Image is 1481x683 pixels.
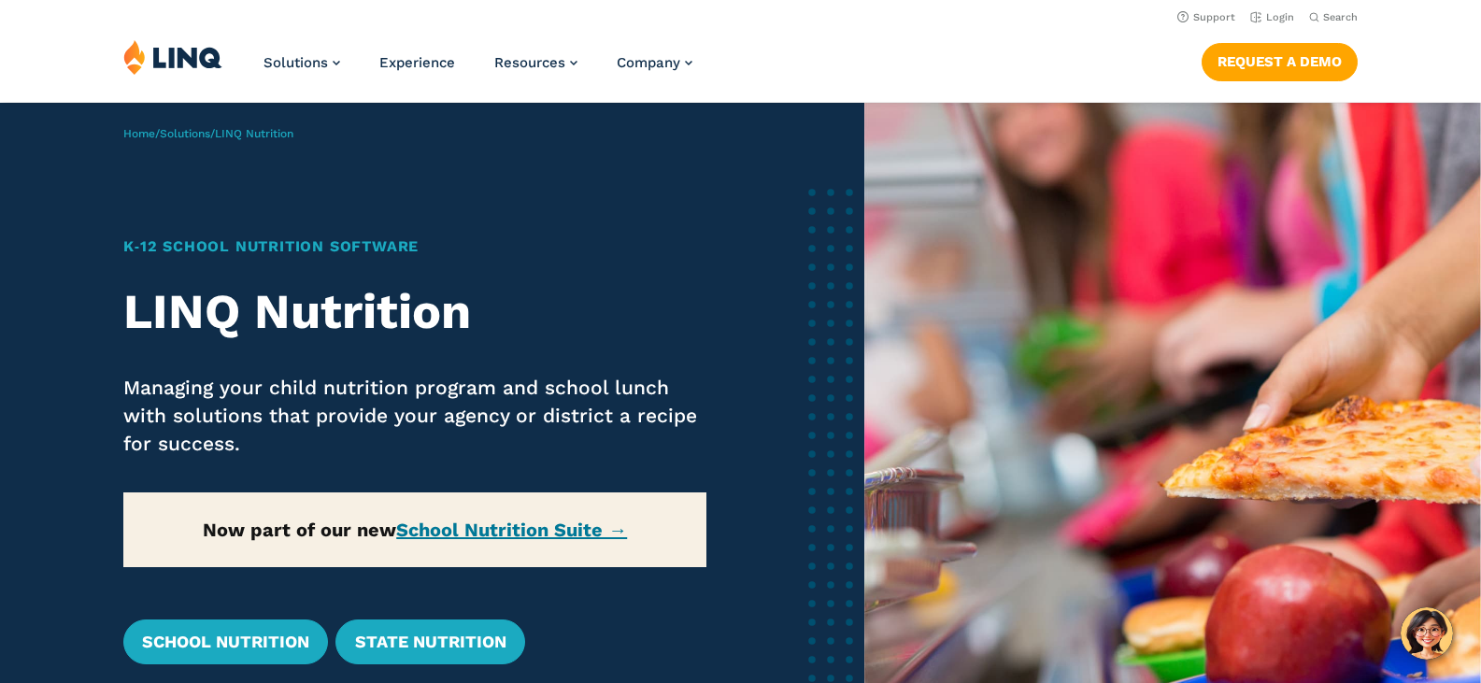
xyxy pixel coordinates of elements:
[1323,11,1358,23] span: Search
[123,127,293,140] span: / /
[1177,11,1235,23] a: Support
[617,54,680,71] span: Company
[123,39,222,75] img: LINQ | K‑12 Software
[1250,11,1294,23] a: Login
[263,39,692,101] nav: Primary Navigation
[1202,43,1358,80] a: Request a Demo
[1401,607,1453,660] button: Hello, have a question? Let’s chat.
[494,54,565,71] span: Resources
[1309,10,1358,24] button: Open Search Bar
[494,54,577,71] a: Resources
[396,519,627,541] a: School Nutrition Suite →
[123,619,328,664] a: School Nutrition
[379,54,455,71] a: Experience
[160,127,210,140] a: Solutions
[123,374,707,458] p: Managing your child nutrition program and school lunch with solutions that provide your agency or...
[123,127,155,140] a: Home
[263,54,328,71] span: Solutions
[617,54,692,71] a: Company
[263,54,340,71] a: Solutions
[203,519,627,541] strong: Now part of our new
[215,127,293,140] span: LINQ Nutrition
[123,235,707,258] h1: K‑12 School Nutrition Software
[1202,39,1358,80] nav: Button Navigation
[335,619,524,664] a: State Nutrition
[123,283,471,340] strong: LINQ Nutrition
